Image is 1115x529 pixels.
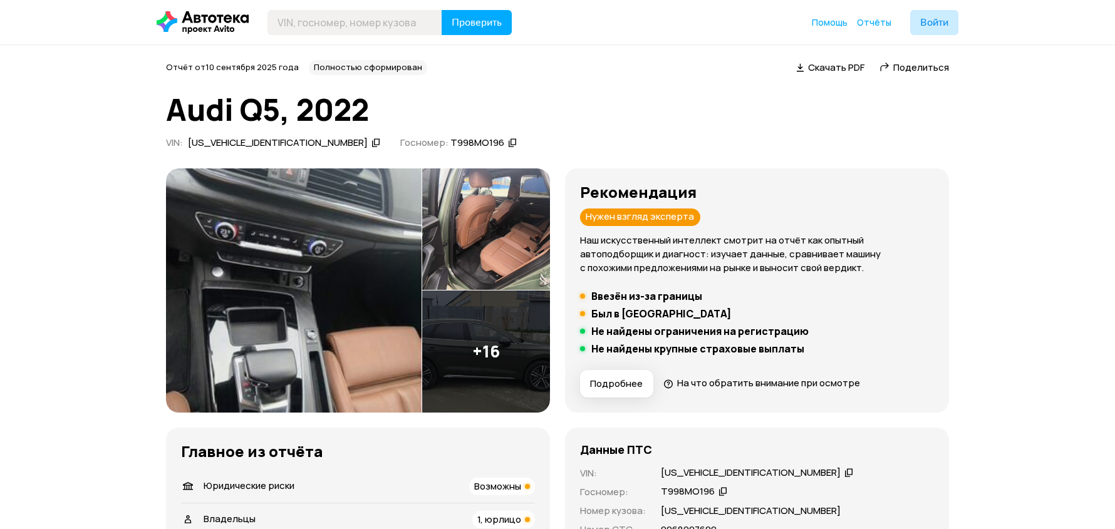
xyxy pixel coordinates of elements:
[796,61,864,74] a: Скачать PDF
[474,480,521,493] span: Возможны
[452,18,502,28] span: Проверить
[450,136,504,150] div: Т998МО196
[400,136,449,149] span: Госномер:
[442,10,512,35] button: Проверить
[580,208,700,226] div: Нужен взгляд эксперта
[477,513,521,526] span: 1, юрлицо
[677,376,860,389] span: На что обратить внимание при осмотре
[204,479,294,492] span: Юридические риски
[591,307,732,320] h5: Был в [GEOGRAPHIC_DATA]
[181,443,535,460] h3: Главное из отчёта
[591,290,702,302] h5: Ввезён из-за границы
[590,377,643,390] span: Подробнее
[812,16,848,28] span: Помощь
[893,61,949,74] span: Поделиться
[166,136,183,149] span: VIN :
[580,234,934,275] p: Наш искусственный интеллект смотрит на отчёт как опытный автоподборщик и диагност: изучает данные...
[580,443,652,456] h4: Данные ПТС
[663,376,860,389] a: На что обратить внимание при осмотре
[188,136,368,150] div: [US_VEHICLE_IDENTIFICATION_NUMBER]
[910,10,958,35] button: Войти
[920,18,948,28] span: Войти
[166,93,949,126] h1: Audi Q5, 2022
[661,466,841,480] div: [US_VEHICLE_IDENTIFICATION_NUMBER]
[812,16,848,29] a: Помощь
[580,504,646,518] p: Номер кузова :
[591,325,809,337] h5: Не найдены ограничения на регистрацию
[661,504,841,518] p: [US_VEHICLE_IDENTIFICATION_NUMBER]
[204,512,256,525] span: Владельцы
[857,16,891,29] a: Отчёты
[580,370,653,398] button: Подробнее
[580,183,934,201] h3: Рекомендация
[857,16,891,28] span: Отчёты
[808,61,864,74] span: Скачать PDF
[580,485,646,499] p: Госномер :
[267,10,442,35] input: VIN, госномер, номер кузова
[580,466,646,480] p: VIN :
[591,342,804,355] h5: Не найдены крупные страховые выплаты
[166,61,299,73] span: Отчёт от 10 сентября 2025 года
[309,60,427,75] div: Полностью сформирован
[661,485,715,498] div: Т998МО196
[879,61,949,74] a: Поделиться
